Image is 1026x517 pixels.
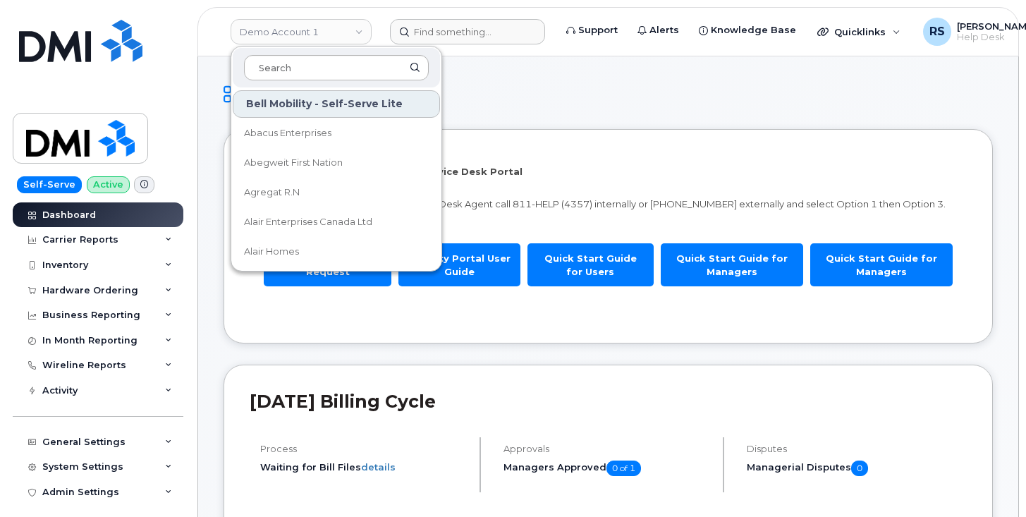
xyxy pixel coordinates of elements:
[224,82,993,107] h1: Dashboard
[260,165,956,178] p: Welcome to the Mobile Device Service Desk Portal
[244,126,331,140] span: Abacus Enterprises
[503,461,711,476] h5: Managers Approved
[244,55,429,80] input: Search
[244,245,299,259] span: Alair Homes
[260,461,468,474] li: Waiting for Bill Files
[260,444,468,454] h4: Process
[233,238,440,266] a: Alair Homes
[527,243,654,286] a: Quick Start Guide for Users
[244,156,343,170] span: Abegweit First Nation
[233,149,440,177] a: Abegweit First Nation
[503,444,711,454] h4: Approvals
[233,208,440,236] a: Alair Enterprises Canada Ltd
[244,215,372,229] span: Alair Enterprises Canada Ltd
[747,461,967,476] h5: Managerial Disputes
[747,444,967,454] h4: Disputes
[851,461,868,476] span: 0
[244,185,300,200] span: Agregat R.N
[250,391,967,412] h2: [DATE] Billing Cycle
[661,243,803,286] a: Quick Start Guide for Managers
[398,243,520,286] a: Mobility Portal User Guide
[233,178,440,207] a: Agregat R.N
[810,243,953,286] a: Quick Start Guide for Managers
[233,119,440,147] a: Abacus Enterprises
[260,197,956,211] p: To speak with a Mobile Device Service Desk Agent call 811-HELP (4357) internally or [PHONE_NUMBER...
[233,90,440,118] div: Bell Mobility - Self-Serve Lite
[361,461,396,473] a: details
[606,461,641,476] span: 0 of 1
